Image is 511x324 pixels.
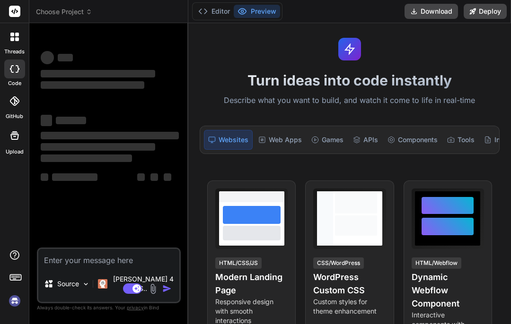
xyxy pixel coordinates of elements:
p: Custom styles for theme enhancement [313,297,386,316]
p: Always double-check its answers. Your in Bind [37,303,181,312]
div: Websites [204,130,253,150]
div: HTML/Webflow [412,257,461,269]
span: ‌ [58,54,73,61]
img: attachment [148,283,159,294]
h1: Turn ideas into code instantly [194,72,505,89]
button: Deploy [464,4,507,19]
span: ‌ [41,51,54,64]
h4: Modern Landing Page [215,271,288,297]
button: Editor [194,5,234,18]
span: ‌ [41,173,48,181]
div: HTML/CSS/JS [215,257,262,269]
span: ‌ [41,132,179,139]
label: Upload [6,148,24,156]
div: CSS/WordPress [313,257,364,269]
p: Source [57,279,79,289]
div: Web Apps [255,130,306,150]
h4: Dynamic Webflow Component [412,271,484,310]
img: Pick Models [82,280,90,288]
img: icon [162,284,172,293]
span: privacy [127,305,144,310]
span: ‌ [41,154,132,162]
h4: WordPress Custom CSS [313,271,386,297]
button: Download [405,4,458,19]
div: Games [308,130,347,150]
span: ‌ [150,173,158,181]
span: ‌ [164,173,171,181]
label: GitHub [6,112,23,120]
span: ‌ [41,70,155,77]
img: Claude 4 Sonnet [98,279,107,289]
span: ‌ [137,173,145,181]
div: Tools [443,130,478,150]
div: Components [384,130,441,150]
span: Choose Project [36,7,92,17]
span: ‌ [41,115,52,126]
label: threads [4,48,25,56]
button: Preview [234,5,280,18]
span: ‌ [41,143,155,151]
img: signin [7,293,23,309]
p: Describe what you want to build, and watch it come to life in real-time [194,94,505,107]
label: code [8,79,21,87]
span: ‌ [41,81,144,89]
div: APIs [349,130,382,150]
p: [PERSON_NAME] 4 S.. [111,274,176,293]
span: ‌ [56,117,86,124]
span: ‌ [52,173,97,181]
